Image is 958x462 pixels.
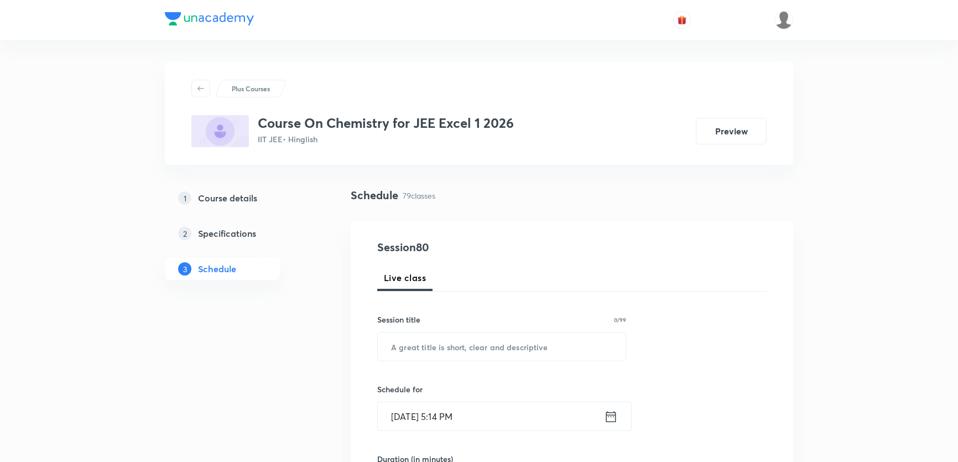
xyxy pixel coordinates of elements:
[377,383,626,395] h6: Schedule for
[774,11,793,29] img: Vivek Patil
[677,15,687,25] img: avatar
[258,133,514,145] p: IIT JEE • Hinglish
[198,191,257,205] h5: Course details
[165,12,254,25] img: Company Logo
[377,239,579,256] h4: Session 80
[165,12,254,28] a: Company Logo
[403,190,435,201] p: 79 classes
[178,262,191,276] p: 3
[673,11,691,29] button: avatar
[351,187,398,204] h4: Schedule
[165,222,315,245] a: 2Specifications
[696,118,767,144] button: Preview
[178,227,191,240] p: 2
[165,187,315,209] a: 1Course details
[178,191,191,205] p: 1
[384,271,426,284] span: Live class
[614,317,626,323] p: 0/99
[191,115,249,147] img: EE6FBE53-E6F4-47FC-AD67-48FF9E38F9D4_plus.png
[377,314,420,325] h6: Session title
[258,115,514,131] h3: Course On Chemistry for JEE Excel 1 2026
[232,84,270,94] p: Plus Courses
[198,262,236,276] h5: Schedule
[198,227,256,240] h5: Specifications
[378,333,626,361] input: A great title is short, clear and descriptive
